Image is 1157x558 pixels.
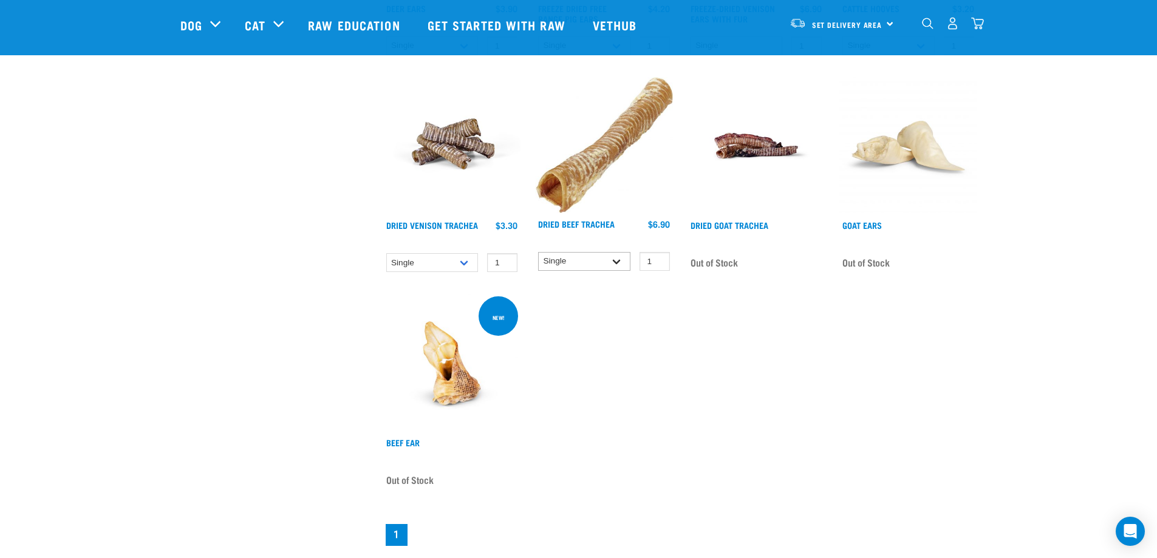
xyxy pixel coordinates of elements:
[812,22,882,27] span: Set Delivery Area
[386,524,408,546] a: Page 1
[688,77,825,215] img: Raw Essentials Goat Trachea
[386,223,478,227] a: Dried Venison Trachea
[245,16,265,34] a: Cat
[535,77,673,213] img: Trachea
[538,222,615,226] a: Dried Beef Trachea
[383,522,977,548] nav: pagination
[581,1,652,49] a: Vethub
[296,1,415,49] a: Raw Education
[383,77,521,215] img: Stack of treats for pets including venison trachea
[487,253,517,272] input: 1
[648,219,670,229] div: $6.90
[383,294,521,432] img: Beef ear
[691,223,768,227] a: Dried Goat Trachea
[922,18,933,29] img: home-icon-1@2x.png
[640,252,670,271] input: 1
[496,220,517,230] div: $3.30
[971,17,984,30] img: home-icon@2x.png
[842,253,890,271] span: Out of Stock
[386,440,420,444] a: Beef Ear
[946,17,959,30] img: user.png
[487,308,510,327] div: new!
[839,77,977,215] img: Goat Ears
[1116,517,1145,546] div: Open Intercom Messenger
[180,16,202,34] a: Dog
[386,471,434,489] span: Out of Stock
[691,253,738,271] span: Out of Stock
[842,223,882,227] a: Goat Ears
[415,1,581,49] a: Get started with Raw
[790,18,806,29] img: van-moving.png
